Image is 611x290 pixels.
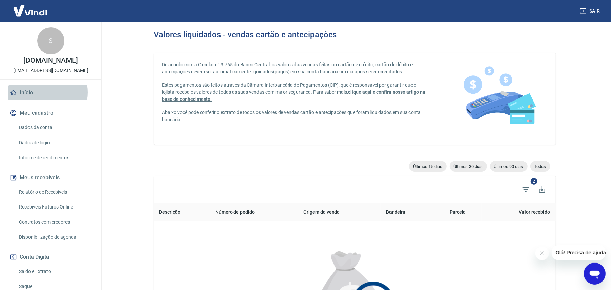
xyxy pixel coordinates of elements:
[535,247,549,260] iframe: Fechar mensagem
[8,106,93,121] button: Meu cadastro
[16,230,93,244] a: Disponibilização de agenda
[4,5,57,10] span: Olá! Precisa de ajuda?
[16,185,93,199] a: Relatório de Recebíveis
[450,161,487,172] div: Últimos 30 dias
[490,161,528,172] div: Últimos 90 dias
[154,30,337,39] h3: Valores liquidados - vendas cartão e antecipações
[16,265,93,278] a: Saldo e Extrato
[578,5,603,17] button: Sair
[552,245,606,260] iframe: Mensagem da empresa
[530,161,550,172] div: Todos
[8,0,52,21] img: Vindi
[409,164,447,169] span: Últimos 15 dias
[434,203,482,221] th: Parcela
[450,164,487,169] span: Últimos 30 dias
[16,200,93,214] a: Recebíveis Futuros Online
[23,57,78,64] p: [DOMAIN_NAME]
[154,203,210,221] th: Descrição
[16,215,93,229] a: Contratos com credores
[530,164,550,169] span: Todos
[482,203,556,221] th: Valor recebido
[162,109,427,123] p: Abaixo você pode conferir o extrato de todos os valores de vendas cartão e antecipações que foram...
[534,181,550,198] button: Baixar listagem
[16,136,93,150] a: Dados de login
[37,27,64,54] div: S
[518,181,534,198] span: Filtros
[8,250,93,265] button: Conta Digital
[381,203,434,221] th: Bandeira
[16,121,93,134] a: Dados da conta
[409,161,447,172] div: Últimos 15 dias
[453,53,545,145] img: card-liquidations.916113cab14af1f97834.png
[13,67,88,74] p: [EMAIL_ADDRESS][DOMAIN_NAME]
[8,85,93,100] a: Início
[531,178,537,185] span: 2
[162,61,427,75] p: De acordo com a Circular n° 3.765 do Banco Central, os valores das vendas feitas no cartão de cré...
[584,263,606,285] iframe: Botão para abrir a janela de mensagens
[210,203,298,221] th: Número de pedido
[8,170,93,185] button: Meus recebíveis
[298,203,381,221] th: Origem da venda
[16,151,93,165] a: Informe de rendimentos
[490,164,528,169] span: Últimos 90 dias
[162,81,427,103] p: Estes pagamentos são feitos através da Câmara Interbancária de Pagamentos (CIP), que é responsáve...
